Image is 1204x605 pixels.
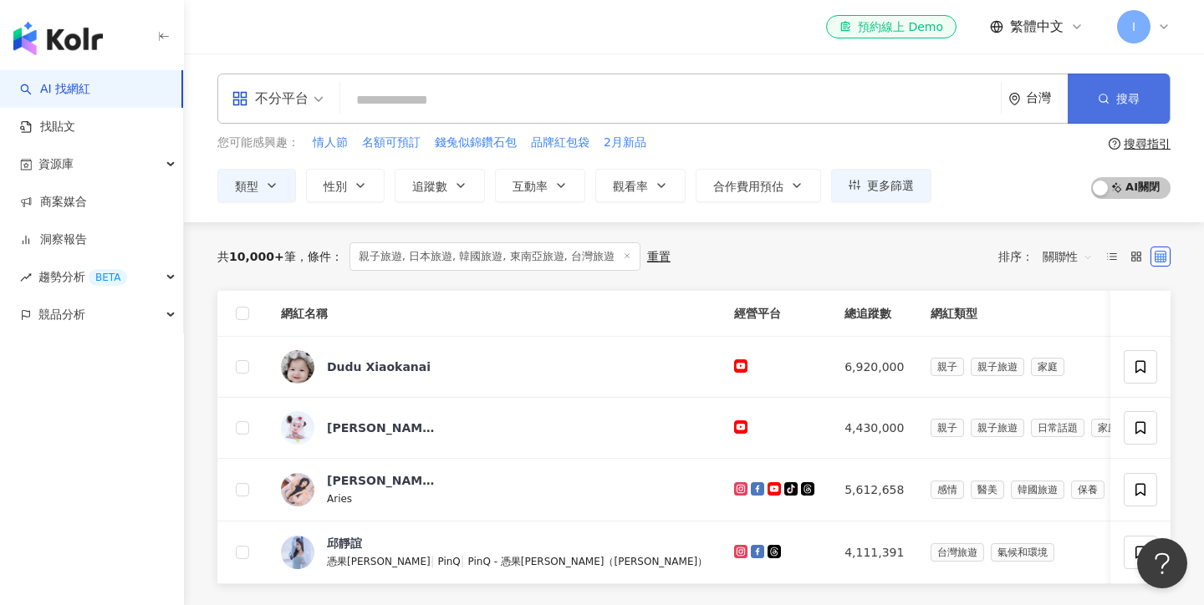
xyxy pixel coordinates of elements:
span: 感情 [931,480,964,499]
a: KOL Avatar[PERSON_NAME] [281,411,707,445]
span: 親子旅遊 [971,358,1024,376]
span: 資源庫 [38,145,74,183]
span: 繁體中文 [1010,18,1064,36]
span: PinQ - 憑果[PERSON_NAME]（[PERSON_NAME]） [467,556,707,567]
a: 找貼文 [20,119,75,135]
button: 觀看率 [595,169,686,202]
div: BETA [89,269,127,286]
span: 日常話題 [1031,419,1084,437]
button: 互動率 [495,169,585,202]
span: 親子 [931,358,964,376]
th: 網紅名稱 [268,291,721,337]
div: 共 筆 [217,250,296,263]
span: 醫美 [971,480,1004,499]
span: 憑果[PERSON_NAME] [327,556,431,567]
span: | [431,554,438,567]
div: [PERSON_NAME] [327,419,436,436]
button: 2月新品 [603,134,647,152]
button: 情人節 [312,134,349,152]
a: 商案媒合 [20,194,87,211]
span: 10,000+ [229,250,284,263]
td: 6,920,000 [831,337,917,398]
a: 預約線上 Demo [826,15,957,38]
span: 情人節 [313,135,348,151]
span: 名額可預訂 [362,135,421,151]
span: 性別 [324,180,347,193]
button: 品牌紅包袋 [530,134,590,152]
span: 保養 [1071,480,1105,499]
span: 親子旅遊, 日本旅遊, 韓國旅遊, 東南亞旅遊, 台灣旅遊 [349,242,640,271]
button: 更多篩選 [831,169,931,202]
td: 4,430,000 [831,398,917,459]
img: KOL Avatar [281,350,314,384]
span: 關聯性 [1043,243,1093,270]
span: 類型 [235,180,258,193]
a: KOL AvatarDudu Xiaokanai [281,350,707,384]
span: 您可能感興趣： [217,135,299,151]
span: 更多篩選 [867,179,914,192]
th: 經營平台 [721,291,831,337]
span: 搜尋 [1116,92,1140,105]
button: 錢兔似錦鑽石包 [434,134,518,152]
span: 條件 ： [296,250,343,263]
span: | [461,554,468,567]
div: [PERSON_NAME] [327,472,436,489]
button: 類型 [217,169,296,202]
span: 親子 [931,419,964,437]
div: 邱靜誼 [327,535,362,552]
span: Aries [327,493,352,505]
td: 4,111,391 [831,521,917,584]
span: rise [20,272,32,283]
div: 不分平台 [232,85,309,112]
div: 搜尋指引 [1124,137,1171,150]
div: 重置 [647,250,671,263]
span: 品牌紅包袋 [531,135,589,151]
th: 總追蹤數 [831,291,917,337]
span: 趨勢分析 [38,258,127,296]
span: 競品分析 [38,296,85,333]
span: environment [1008,93,1021,105]
iframe: Help Scout Beacon - Open [1137,538,1187,588]
a: KOL Avatar[PERSON_NAME]Aries [281,472,707,507]
span: 錢兔似錦鑽石包 [435,135,517,151]
img: KOL Avatar [281,411,314,445]
span: 韓國旅遊 [1011,480,1064,499]
button: 搜尋 [1068,74,1170,124]
button: 追蹤數 [395,169,485,202]
a: searchAI 找網紅 [20,81,90,98]
a: 洞察報告 [20,231,87,248]
td: 5,612,658 [831,459,917,521]
span: I [1132,18,1135,36]
img: logo [13,22,103,55]
button: 合作費用預估 [696,169,821,202]
button: 名額可預訂 [361,134,421,152]
div: 預約線上 Demo [839,18,943,35]
span: 合作費用預估 [713,180,783,193]
span: 家庭 [1091,419,1125,437]
span: 2月新品 [604,135,646,151]
span: appstore [232,90,248,107]
div: Dudu Xiaokanai [327,358,431,375]
a: KOL Avatar邱靜誼憑果[PERSON_NAME]|PinQ|PinQ - 憑果[PERSON_NAME]（[PERSON_NAME]） [281,535,707,570]
img: KOL Avatar [281,536,314,569]
span: 家庭 [1031,358,1064,376]
span: 追蹤數 [412,180,447,193]
div: 排序： [998,243,1102,270]
span: 台灣旅遊 [931,543,984,562]
span: PinQ [437,556,460,567]
span: 互動率 [513,180,548,193]
span: question-circle [1109,138,1120,150]
span: 氣候和環境 [991,543,1054,562]
span: 觀看率 [613,180,648,193]
div: 台灣 [1026,91,1068,105]
img: KOL Avatar [281,473,314,506]
span: 親子旅遊 [971,419,1024,437]
button: 性別 [306,169,385,202]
